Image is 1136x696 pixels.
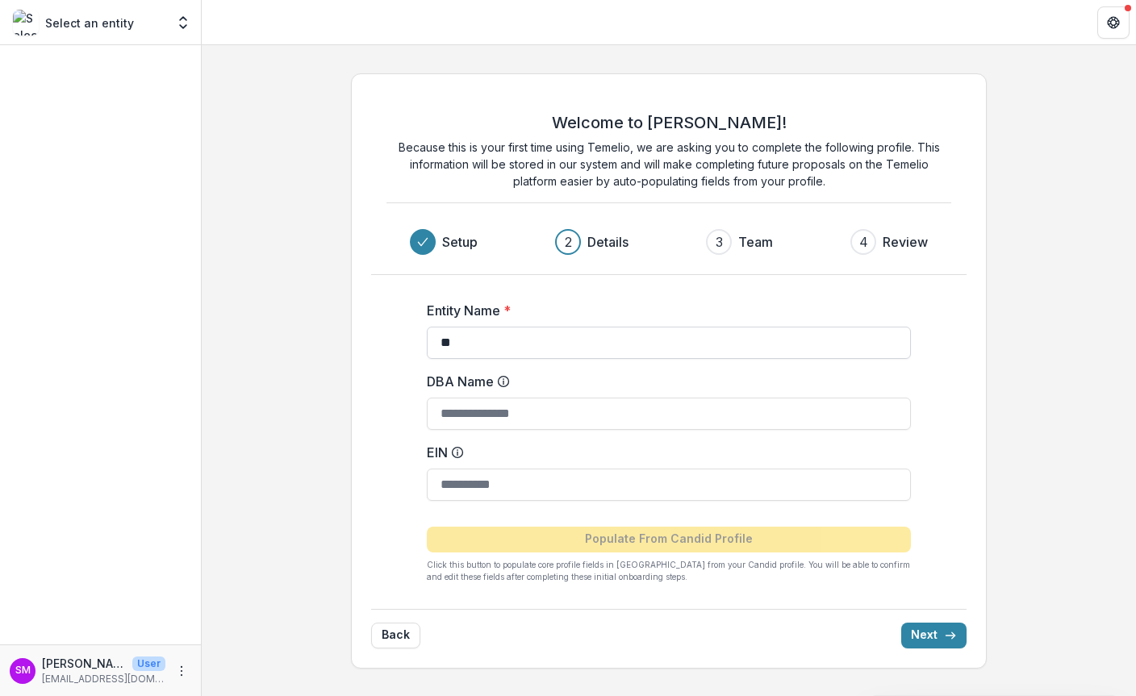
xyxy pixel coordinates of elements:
label: DBA Name [427,372,901,391]
h3: Details [587,232,629,252]
p: [EMAIL_ADDRESS][DOMAIN_NAME] [42,672,165,686]
label: EIN [427,443,901,462]
p: Select an entity [45,15,134,31]
button: Open entity switcher [172,6,194,39]
h3: Setup [442,232,478,252]
img: Select an entity [13,10,39,35]
button: More [172,661,191,681]
button: Next [901,623,967,648]
h3: Review [883,232,928,252]
div: 2 [565,232,572,252]
div: 3 [716,232,723,252]
div: Progress [410,229,928,255]
h2: Welcome to [PERSON_NAME]! [552,113,787,132]
h3: Team [738,232,773,252]
button: Get Help [1097,6,1130,39]
button: Populate From Candid Profile [427,527,911,552]
button: Back [371,623,420,648]
p: [PERSON_NAME] [42,655,126,672]
div: shardell martin [15,665,31,676]
div: 4 [859,232,868,252]
p: Because this is your first time using Temelio, we are asking you to complete the following profil... [386,139,951,190]
p: User [132,656,165,671]
label: Entity Name [427,301,901,320]
p: Click this button to populate core profile fields in [GEOGRAPHIC_DATA] from your Candid profile. ... [427,559,911,583]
